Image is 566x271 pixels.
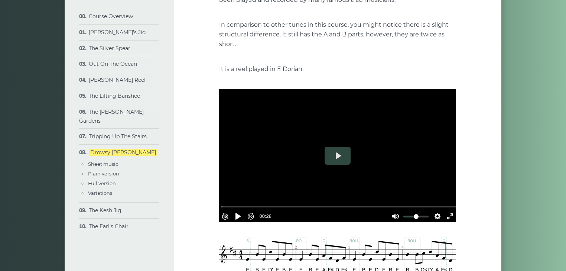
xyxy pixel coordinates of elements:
a: The Lilting Banshee [89,93,140,99]
a: [PERSON_NAME] Reel [89,77,146,83]
a: Full version [88,180,116,186]
a: Tripping Up The Stairs [89,133,147,140]
a: Variations [88,190,112,196]
p: It is a reel played in E Dorian. [219,64,456,74]
a: The [PERSON_NAME] Gardens [79,109,144,124]
a: Drowsy [PERSON_NAME] [89,149,157,156]
a: [PERSON_NAME]’s Jig [89,29,146,36]
a: Out On The Ocean [89,61,137,67]
a: The Kesh Jig [89,207,121,214]
a: The Earl’s Chair [89,223,129,230]
a: Course Overview [89,13,133,20]
p: In comparison to other tunes in this course, you might notice there is a slight structural differ... [219,20,456,49]
a: Plain version [88,171,119,177]
a: The Silver Spear [89,45,130,52]
a: Sheet music [88,161,118,167]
